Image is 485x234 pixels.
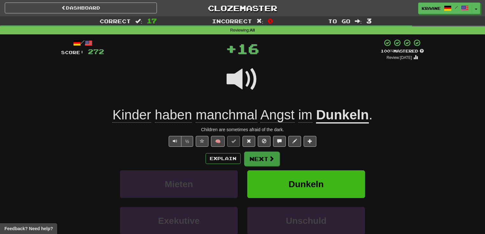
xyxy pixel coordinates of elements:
button: Favorite sentence (alt+f) [196,136,208,147]
span: . [369,107,373,122]
span: im [298,107,312,123]
span: haben [155,107,192,123]
span: Incorrect [212,18,252,24]
button: ½ [181,136,193,147]
span: : [355,18,362,24]
a: Clozemaster [166,3,319,14]
button: Reset to 0% Mastered (alt+r) [243,136,255,147]
span: : [135,18,142,24]
button: Dunkeln [247,170,365,198]
button: Add to collection (alt+a) [304,136,316,147]
span: Mieten [165,179,193,189]
div: / [61,39,104,47]
span: Open feedback widget [4,225,53,232]
a: Kraane / [418,3,472,14]
span: Dunkeln [289,179,324,189]
span: Kinder [112,107,151,123]
div: Mastered [381,48,424,54]
span: Kraane [422,5,441,11]
button: Discuss sentence (alt+u) [273,136,286,147]
button: Set this sentence to 100% Mastered (alt+m) [227,136,240,147]
span: 3 [366,17,372,25]
span: 17 [147,17,157,25]
span: 0 [268,17,273,25]
span: 100 % [381,48,393,53]
button: Play sentence audio (ctl+space) [169,136,181,147]
span: + [226,39,237,58]
button: Explain [206,153,241,164]
small: Review: [DATE] [387,55,412,60]
a: Dashboard [5,3,157,13]
span: Score: [61,50,84,55]
button: Ignore sentence (alt+i) [258,136,271,147]
button: Next [244,152,280,166]
span: Exekutive [158,216,200,226]
button: Edit sentence (alt+d) [288,136,301,147]
button: Mieten [120,170,238,198]
u: Dunkeln [316,107,369,124]
span: 16 [237,40,259,56]
div: Children are sometimes afraid of the dark. [61,126,424,133]
div: Text-to-speech controls [167,136,193,147]
span: : [257,18,264,24]
button: 🧠 [211,136,225,147]
span: To go [328,18,350,24]
span: / [455,5,458,10]
span: manchmal [196,107,257,123]
strong: All [250,28,255,32]
span: Angst [260,107,294,123]
span: 272 [88,47,104,55]
span: Correct [100,18,131,24]
span: Unschuld [286,216,327,226]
